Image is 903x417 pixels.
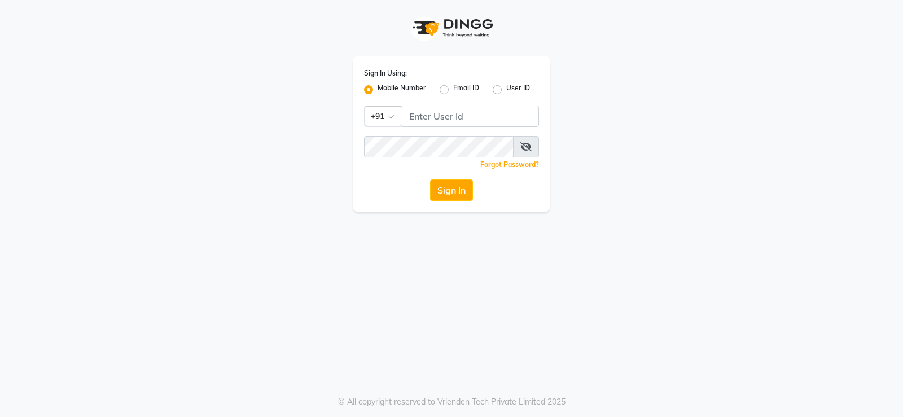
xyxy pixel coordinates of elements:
[406,11,497,45] img: logo1.svg
[506,83,530,96] label: User ID
[480,160,539,169] a: Forgot Password?
[402,106,539,127] input: Username
[364,136,514,157] input: Username
[453,83,479,96] label: Email ID
[364,68,407,78] label: Sign In Using:
[378,83,426,96] label: Mobile Number
[430,179,473,201] button: Sign In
